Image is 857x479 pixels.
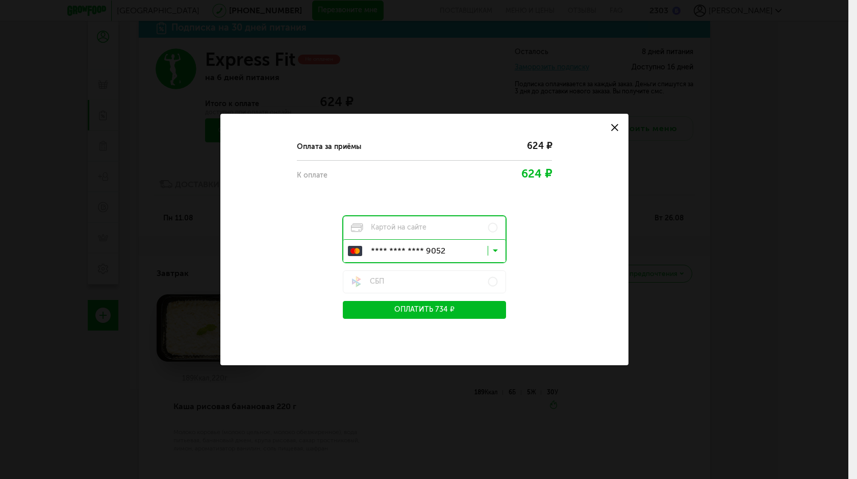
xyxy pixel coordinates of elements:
[351,276,362,287] img: sbp-pay.a0b1cb1.svg
[343,301,506,319] button: Оплатить 734 ₽
[297,141,475,153] div: Оплата за приёмы
[351,276,384,287] span: СБП
[297,170,373,181] div: К оплате
[521,167,552,181] span: 624 ₽
[351,223,426,232] span: Картой на сайте
[475,138,552,154] div: 624 ₽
